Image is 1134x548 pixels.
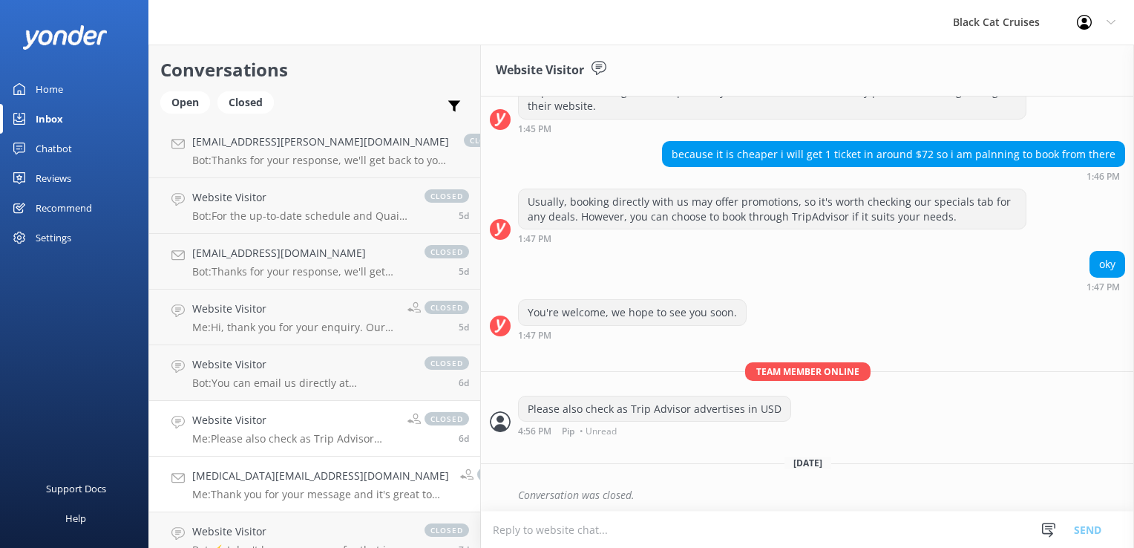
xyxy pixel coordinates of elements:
div: Aug 23 2025 01:47pm (UTC +12:00) Pacific/Auckland [518,330,747,340]
span: Aug 24 2025 12:04pm (UTC +12:00) Pacific/Auckland [459,376,469,389]
span: [DATE] [784,457,831,469]
div: Aug 23 2025 01:47pm (UTC +12:00) Pacific/Auckland [1087,281,1125,292]
h4: Website Visitor [192,412,396,428]
strong: 4:56 PM [518,427,551,436]
h4: [EMAIL_ADDRESS][PERSON_NAME][DOMAIN_NAME] [192,134,449,150]
div: Chatbot [36,134,72,163]
span: closed [477,468,522,481]
div: 2025-08-25T20:02:22.567 [490,483,1125,508]
span: Aug 24 2025 03:48pm (UTC +12:00) Pacific/Auckland [459,321,469,333]
span: Team member online [745,362,871,381]
span: • Unread [580,427,617,436]
span: Aug 23 2025 04:56pm (UTC +12:00) Pacific/Auckland [459,432,469,445]
strong: 1:46 PM [1087,172,1120,181]
div: Aug 23 2025 01:47pm (UTC +12:00) Pacific/Auckland [518,233,1026,244]
a: Website VisitorMe:Hi, thank you for your enquiry. Our Swimming with Dolphins departs from the [GE... [149,290,480,345]
h2: Conversations [160,56,469,84]
span: closed [425,356,469,370]
span: closed [425,245,469,258]
p: Me: Thank you for your message and it's great to hear you are looking to join us in February. Ple... [192,488,449,501]
span: closed [425,523,469,537]
span: closed [425,412,469,425]
span: closed [425,301,469,314]
h3: Website Visitor [496,61,584,80]
span: Aug 24 2025 05:02pm (UTC +12:00) Pacific/Auckland [459,265,469,278]
p: Bot: Thanks for your response, we'll get back to you as soon as we can during opening hours. [192,154,449,167]
img: yonder-white-logo.png [22,25,108,50]
span: closed [464,134,508,147]
h4: Website Visitor [192,301,396,317]
a: [EMAIL_ADDRESS][PERSON_NAME][DOMAIN_NAME]Bot:Thanks for your response, we'll get back to you as s... [149,123,480,178]
strong: 1:47 PM [518,235,551,244]
span: closed [425,189,469,203]
a: Closed [217,94,281,110]
p: Me: Hi, thank you for your enquiry. Our Swimming with Dolphins departs from the [GEOGRAPHIC_DATA]. [192,321,396,334]
div: Conversation was closed. [518,483,1125,508]
div: Open [160,91,210,114]
div: Inbox [36,104,63,134]
h4: Website Visitor [192,189,410,206]
div: Home [36,74,63,104]
span: Pip [562,427,574,436]
a: [EMAIL_ADDRESS][DOMAIN_NAME]Bot:Thanks for your response, we'll get back to you as soon as we can... [149,234,480,290]
span: Aug 25 2025 07:12am (UTC +12:00) Pacific/Auckland [459,209,469,222]
div: Aug 23 2025 04:56pm (UTC +12:00) Pacific/Auckland [518,425,791,436]
h4: Website Visitor [192,356,410,373]
div: Usually, booking directly with us may offer promotions, so it's worth checking our specials tab f... [519,189,1026,229]
div: oky [1090,252,1124,277]
a: Website VisitorBot:For the up-to-date schedule and Quail Island Ferry availability, please check ... [149,178,480,234]
div: Reviews [36,163,71,193]
h4: [MEDICAL_DATA][EMAIL_ADDRESS][DOMAIN_NAME] [192,468,449,484]
h4: Website Visitor [192,523,410,540]
p: Bot: You can email us directly at [EMAIL_ADDRESS][DOMAIN_NAME]. [192,376,410,390]
div: Settings [36,223,71,252]
a: Open [160,94,217,110]
div: Help [65,503,86,533]
div: TripAdvisor bookings are accepted, so you should not encounter any problems booking through their... [519,79,1026,119]
div: Please also check as Trip Advisor advertises in USD [519,397,790,422]
div: You're welcome, we hope to see you soon. [519,300,746,325]
div: because it is cheaper i will get 1 ticket in around $72 so i am palnning to book from there [663,142,1124,167]
a: Website VisitorMe:Please also check as Trip Advisor advertises in USDclosed6d [149,401,480,457]
h4: [EMAIL_ADDRESS][DOMAIN_NAME] [192,245,410,261]
strong: 1:47 PM [518,331,551,340]
div: Recommend [36,193,92,223]
div: Closed [217,91,274,114]
div: Support Docs [46,474,106,503]
p: Bot: For the up-to-date schedule and Quail Island Ferry availability, please check [URL][DOMAIN_N... [192,209,410,223]
strong: 1:45 PM [518,125,551,134]
div: Aug 23 2025 01:45pm (UTC +12:00) Pacific/Auckland [518,123,1026,134]
p: Bot: Thanks for your response, we'll get back to you as soon as we can during opening hours. [192,265,410,278]
div: Aug 23 2025 01:46pm (UTC +12:00) Pacific/Auckland [662,171,1125,181]
p: Me: Please also check as Trip Advisor advertises in USD [192,432,396,446]
a: [MEDICAL_DATA][EMAIL_ADDRESS][DOMAIN_NAME]Me:Thank you for your message and it's great to hear yo... [149,457,480,512]
a: Website VisitorBot:You can email us directly at [EMAIL_ADDRESS][DOMAIN_NAME].closed6d [149,345,480,401]
strong: 1:47 PM [1087,283,1120,292]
